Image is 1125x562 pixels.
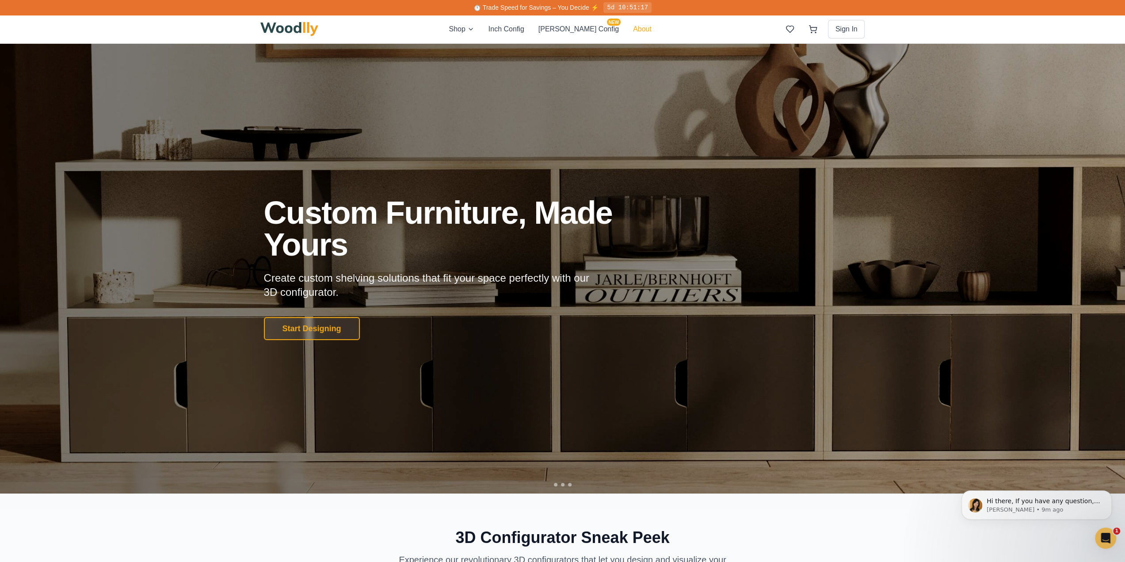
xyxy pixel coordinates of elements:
[948,472,1125,538] iframe: Intercom notifications message
[264,271,603,299] p: Create custom shelving solutions that fit your space perfectly with our 3D configurator.
[473,4,598,11] span: ⏱️ Trade Speed for Savings – You Decide ⚡
[264,197,660,260] h1: Custom Furniture, Made Yours
[449,24,474,34] button: Shop
[633,24,652,34] button: About
[1095,528,1116,549] iframe: Intercom live chat
[264,317,360,340] button: Start Designing
[260,529,865,547] h2: 3D Configurator Sneak Peek
[260,22,319,36] img: Woodlly
[828,20,865,38] button: Sign In
[607,19,621,26] span: NEW
[603,2,651,13] div: 5d 10:51:17
[538,24,619,34] button: [PERSON_NAME] ConfigNEW
[488,24,524,34] button: Inch Config
[1113,528,1120,535] span: 1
